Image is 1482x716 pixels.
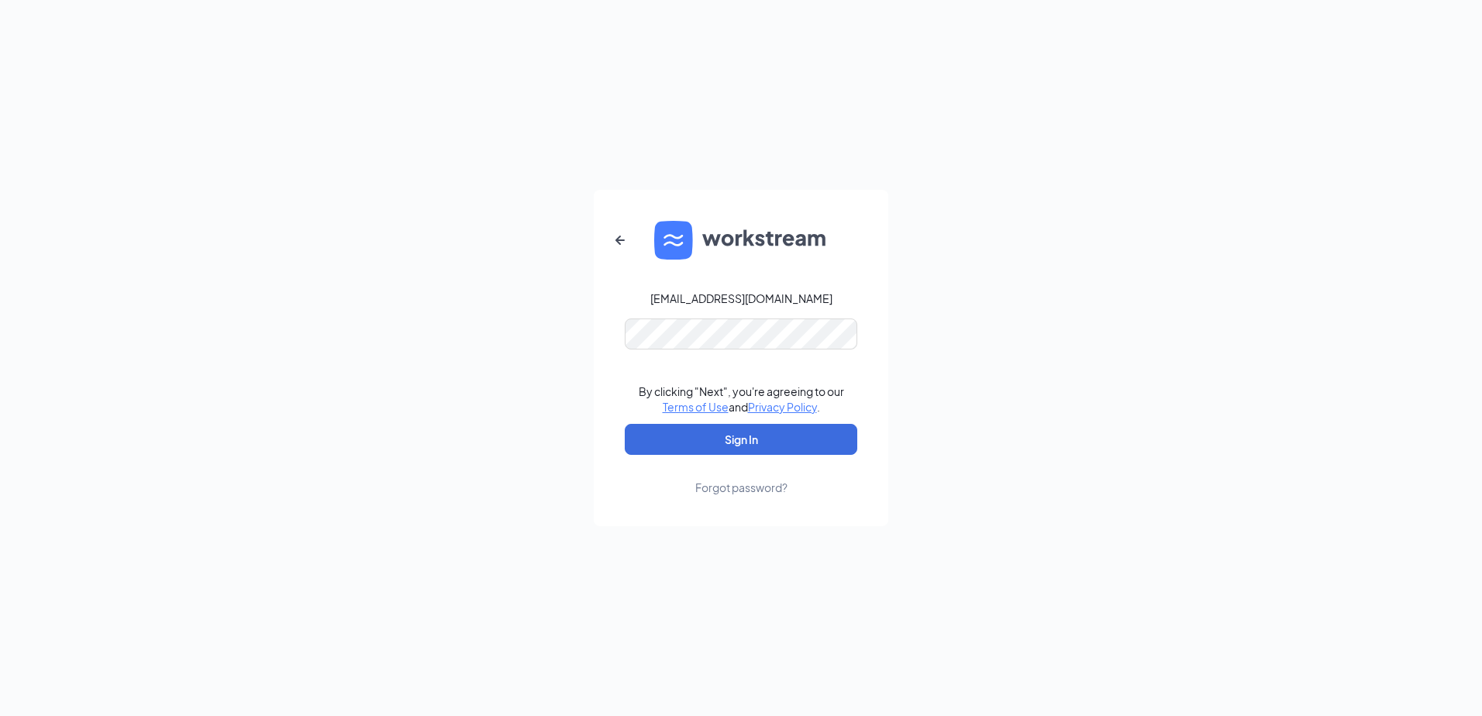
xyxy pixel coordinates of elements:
[654,221,828,260] img: WS logo and Workstream text
[695,480,788,495] div: Forgot password?
[601,222,639,259] button: ArrowLeftNew
[611,231,629,250] svg: ArrowLeftNew
[663,400,729,414] a: Terms of Use
[625,424,857,455] button: Sign In
[695,455,788,495] a: Forgot password?
[639,384,844,415] div: By clicking "Next", you're agreeing to our and .
[748,400,817,414] a: Privacy Policy
[650,291,832,306] div: [EMAIL_ADDRESS][DOMAIN_NAME]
